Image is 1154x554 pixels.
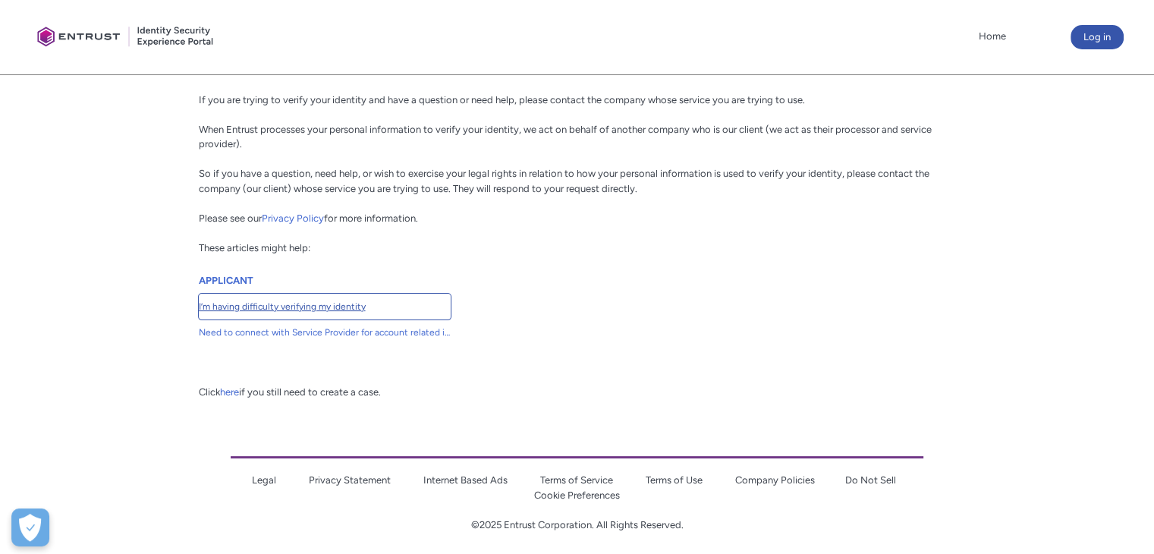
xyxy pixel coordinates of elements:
a: Cookie Preferences [534,489,620,501]
a: Company Policies [734,474,814,486]
a: Do Not Sell [844,474,895,486]
a: I’m having difficulty verifying my identity [199,294,451,319]
div: Cookie Preferences [11,508,49,546]
a: Privacy Policy [262,212,324,224]
span: Need to connect with Service Provider for account related issues [199,326,451,339]
button: Open Preferences [11,508,49,546]
a: Internet Based Ads [423,474,507,486]
a: Legal [251,474,275,486]
button: Log in [1071,25,1124,49]
a: here [220,386,239,398]
a: APPLICANT [199,275,253,286]
span: I’m having difficulty verifying my identity [199,300,451,313]
a: Home [975,25,1010,48]
a: Terms of Service [539,474,612,486]
a: Terms of Use [645,474,702,486]
p: ©2025 Entrust Corporation. All Rights Reserved. [231,518,923,533]
iframe: Qualified Messenger [884,203,1154,554]
a: Privacy Statement [308,474,390,486]
div: Click if you still need to create a case. [199,385,956,400]
a: Need to connect with Service Provider for account related issues [199,319,451,345]
div: If you are trying to verify your identity and have a question or need help, please contact the co... [199,49,956,256]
